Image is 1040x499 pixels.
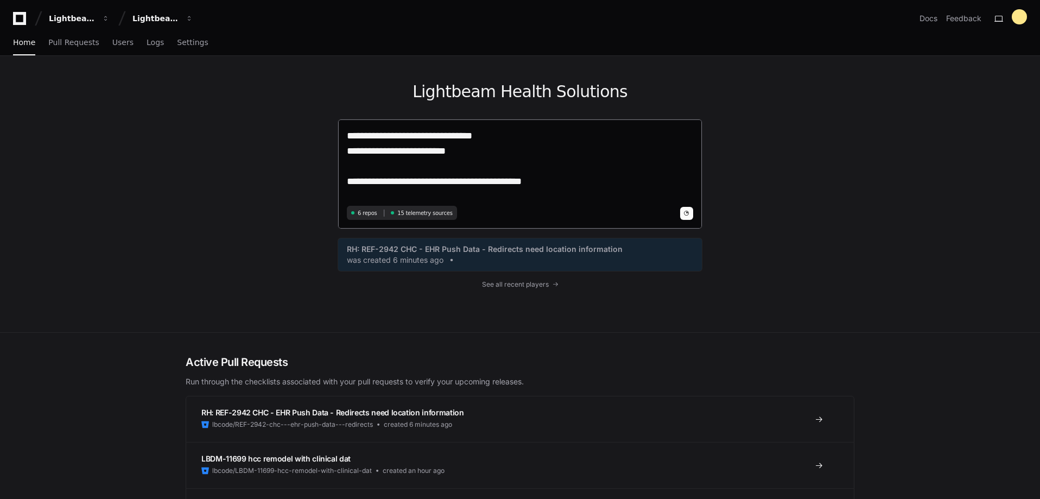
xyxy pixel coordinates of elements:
[358,209,377,217] span: 6 repos
[383,466,445,475] span: created an hour ago
[397,209,452,217] span: 15 telemetry sources
[177,39,208,46] span: Settings
[186,442,854,488] a: LBDM-11699 hcc remodel with clinical datlbcode/LBDM-11699-hcc-remodel-with-clinical-datcreated an...
[112,30,134,55] a: Users
[338,82,702,102] h1: Lightbeam Health Solutions
[186,396,854,442] a: RH: REF-2942 CHC - EHR Push Data - Redirects need location informationlbcode/REF-2942-chc---ehr-p...
[186,355,854,370] h2: Active Pull Requests
[45,9,114,28] button: Lightbeam Health
[482,280,549,289] span: See all recent players
[347,244,693,266] a: RH: REF-2942 CHC - EHR Push Data - Redirects need location informationwas created 6 minutes ago
[919,13,937,24] a: Docs
[186,376,854,387] p: Run through the checklists associated with your pull requests to verify your upcoming releases.
[201,454,351,463] span: LBDM-11699 hcc remodel with clinical dat
[177,30,208,55] a: Settings
[384,420,452,429] span: created 6 minutes ago
[338,280,702,289] a: See all recent players
[212,420,373,429] span: lbcode/REF-2942-chc---ehr-push-data---redirects
[48,30,99,55] a: Pull Requests
[201,408,464,417] span: RH: REF-2942 CHC - EHR Push Data - Redirects need location information
[147,30,164,55] a: Logs
[48,39,99,46] span: Pull Requests
[112,39,134,46] span: Users
[347,244,623,255] span: RH: REF-2942 CHC - EHR Push Data - Redirects need location information
[132,13,179,24] div: Lightbeam Health Solutions
[147,39,164,46] span: Logs
[13,39,35,46] span: Home
[49,13,96,24] div: Lightbeam Health
[946,13,981,24] button: Feedback
[212,466,372,475] span: lbcode/LBDM-11699-hcc-remodel-with-clinical-dat
[347,255,443,266] span: was created 6 minutes ago
[13,30,35,55] a: Home
[128,9,198,28] button: Lightbeam Health Solutions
